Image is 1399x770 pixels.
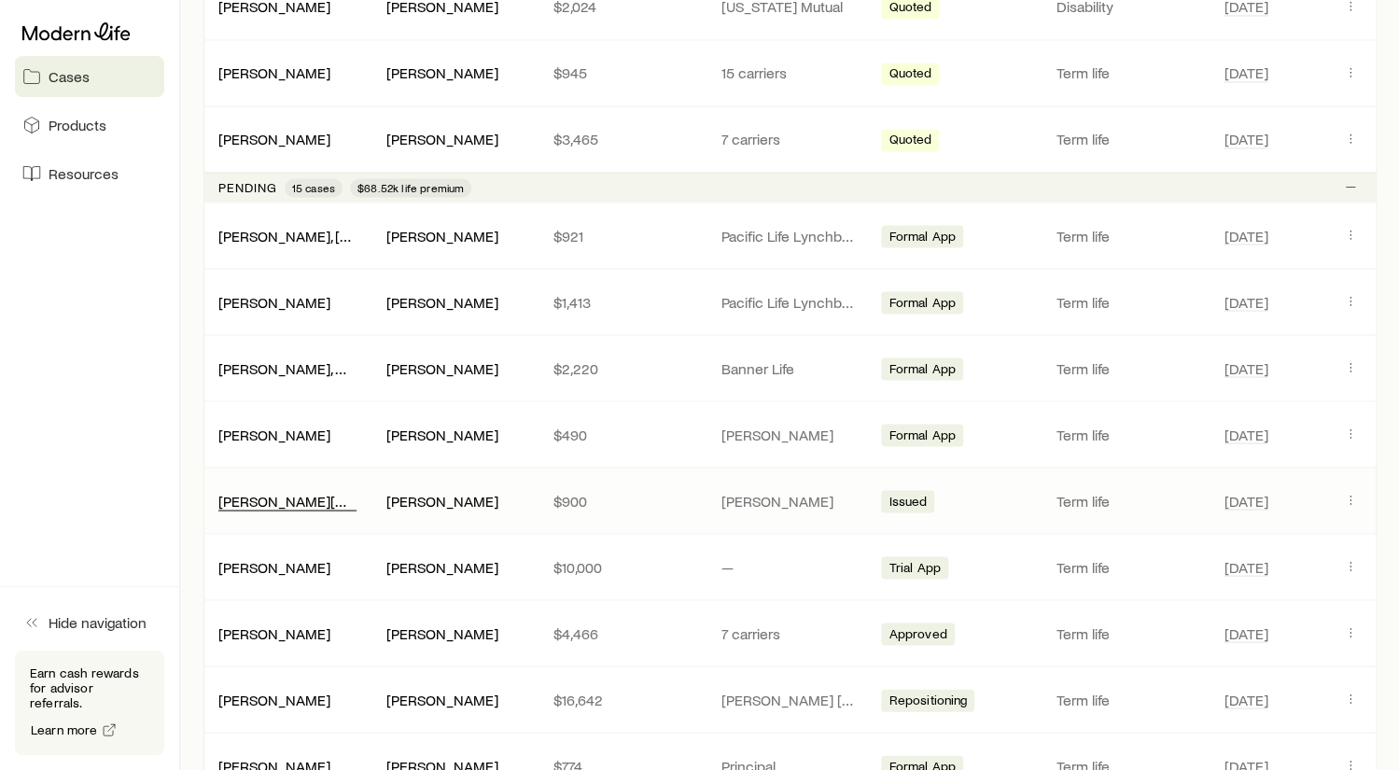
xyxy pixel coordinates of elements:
[553,557,692,576] p: $10,000
[218,180,277,195] p: Pending
[888,493,927,512] span: Issued
[218,130,330,149] div: [PERSON_NAME]
[1056,690,1195,708] p: Term life
[49,164,119,183] span: Resources
[218,557,330,575] a: [PERSON_NAME]
[1056,425,1195,443] p: Term life
[49,67,90,86] span: Cases
[1056,63,1195,82] p: Term life
[218,130,330,147] a: [PERSON_NAME]
[1224,63,1267,82] span: [DATE]
[15,153,164,194] a: Resources
[218,292,330,310] a: [PERSON_NAME]
[1224,623,1267,642] span: [DATE]
[1056,226,1195,245] p: Term life
[888,132,931,151] span: Quoted
[1056,491,1195,510] p: Term life
[553,491,692,510] p: $900
[553,623,692,642] p: $4,466
[218,358,357,378] div: [PERSON_NAME], Dev
[1056,557,1195,576] p: Term life
[553,690,692,708] p: $16,642
[1224,557,1267,576] span: [DATE]
[888,65,931,85] span: Quoted
[218,557,330,577] div: [PERSON_NAME]
[386,623,498,643] div: [PERSON_NAME]
[49,116,106,134] span: Products
[386,292,498,312] div: [PERSON_NAME]
[218,491,357,511] div: [PERSON_NAME][GEOGRAPHIC_DATA]
[1056,292,1195,311] p: Term life
[1056,358,1195,377] p: Term life
[292,180,335,195] span: 15 cases
[357,180,464,195] span: $68.52k life premium
[218,491,470,509] a: [PERSON_NAME][GEOGRAPHIC_DATA]
[721,623,860,642] p: 7 carriers
[1224,358,1267,377] span: [DATE]
[1224,690,1267,708] span: [DATE]
[888,228,956,247] span: Formal App
[15,105,164,146] a: Products
[386,690,498,709] div: [PERSON_NAME]
[386,557,498,577] div: [PERSON_NAME]
[218,63,330,81] a: [PERSON_NAME]
[888,427,956,446] span: Formal App
[721,226,860,245] p: Pacific Life Lynchburg
[1056,130,1195,148] p: Term life
[386,358,498,378] div: [PERSON_NAME]
[218,425,330,442] a: [PERSON_NAME]
[553,63,692,82] p: $945
[218,623,330,641] a: [PERSON_NAME]
[1224,226,1267,245] span: [DATE]
[888,625,946,645] span: Approved
[218,63,330,83] div: [PERSON_NAME]
[888,692,967,711] span: Repositioning
[553,226,692,245] p: $921
[218,623,330,643] div: [PERSON_NAME]
[218,226,357,245] div: [PERSON_NAME], [PERSON_NAME]
[553,358,692,377] p: $2,220
[386,63,498,83] div: [PERSON_NAME]
[1224,491,1267,510] span: [DATE]
[1224,130,1267,148] span: [DATE]
[721,557,860,576] p: —
[721,358,860,377] p: Banner Life
[49,613,147,632] span: Hide navigation
[888,559,940,579] span: Trial App
[721,491,860,510] p: [PERSON_NAME]
[721,425,860,443] p: [PERSON_NAME]
[218,226,447,244] a: [PERSON_NAME], [PERSON_NAME]
[30,665,149,710] p: Earn cash rewards for advisor referrals.
[553,130,692,148] p: $3,465
[386,491,498,511] div: [PERSON_NAME]
[15,602,164,643] button: Hide navigation
[721,292,860,311] p: Pacific Life Lynchburg
[721,63,860,82] p: 15 carriers
[218,292,330,312] div: [PERSON_NAME]
[386,130,498,149] div: [PERSON_NAME]
[218,690,330,707] a: [PERSON_NAME]
[721,130,860,148] p: 7 carriers
[888,360,956,380] span: Formal App
[218,690,330,709] div: [PERSON_NAME]
[218,425,330,444] div: [PERSON_NAME]
[218,358,361,376] a: [PERSON_NAME], Dev
[15,56,164,97] a: Cases
[888,294,956,314] span: Formal App
[386,226,498,245] div: [PERSON_NAME]
[721,690,860,708] p: [PERSON_NAME] [PERSON_NAME]
[1224,425,1267,443] span: [DATE]
[31,723,98,736] span: Learn more
[386,425,498,444] div: [PERSON_NAME]
[553,292,692,311] p: $1,413
[15,651,164,755] div: Earn cash rewards for advisor referrals.Learn more
[553,425,692,443] p: $490
[1056,623,1195,642] p: Term life
[1224,292,1267,311] span: [DATE]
